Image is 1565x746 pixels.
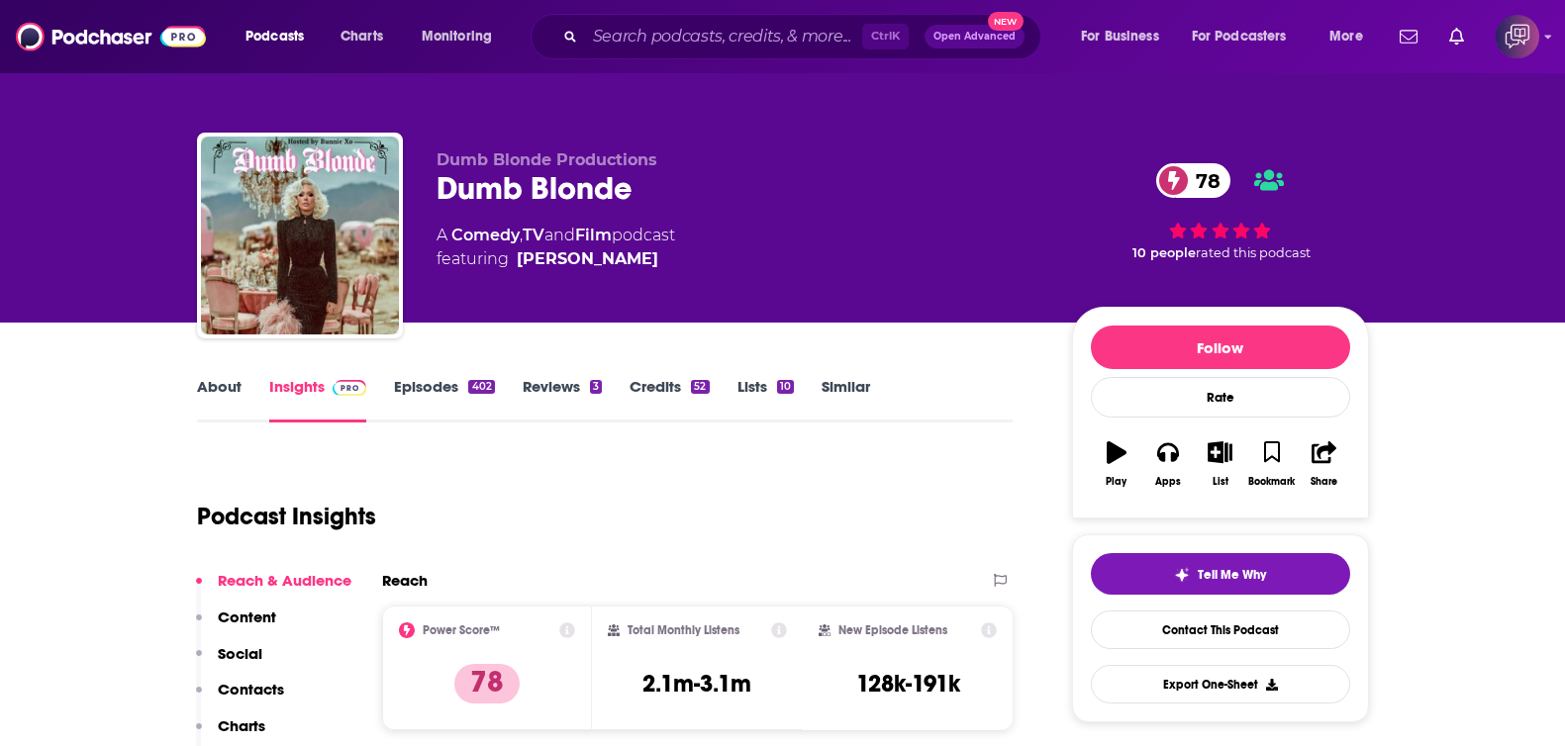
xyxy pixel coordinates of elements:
[1091,610,1350,649] a: Contact This Podcast
[1496,15,1539,58] span: Logged in as corioliscompany
[1496,15,1539,58] img: User Profile
[196,680,284,716] button: Contacts
[1072,150,1369,273] div: 78 10 peoplerated this podcast
[333,380,367,396] img: Podchaser Pro
[1194,428,1245,500] button: List
[1081,23,1159,50] span: For Business
[218,644,262,663] p: Social
[585,21,862,52] input: Search podcasts, credits, & more...
[1176,163,1230,198] span: 78
[408,21,518,52] button: open menu
[549,14,1060,59] div: Search podcasts, credits, & more...
[437,150,657,169] span: Dumb Blonde Productions
[468,380,494,394] div: 402
[838,623,947,637] h2: New Episode Listens
[1156,163,1230,198] a: 78
[437,247,675,271] span: featuring
[245,23,304,50] span: Podcasts
[925,25,1025,48] button: Open AdvancedNew
[1496,15,1539,58] button: Show profile menu
[341,23,383,50] span: Charts
[822,377,870,422] a: Similar
[1196,245,1311,260] span: rated this podcast
[218,716,265,735] p: Charts
[423,623,500,637] h2: Power Score™
[1155,476,1181,488] div: Apps
[1198,567,1266,583] span: Tell Me Why
[544,226,575,244] span: and
[590,380,602,394] div: 3
[523,377,602,422] a: Reviews3
[777,380,794,394] div: 10
[394,377,494,422] a: Episodes402
[1174,567,1190,583] img: tell me why sparkle
[856,669,960,699] h3: 128k-191k
[218,571,351,590] p: Reach & Audience
[1311,476,1337,488] div: Share
[437,224,675,271] div: A podcast
[196,644,262,681] button: Social
[269,377,367,422] a: InsightsPodchaser Pro
[1179,21,1316,52] button: open menu
[451,226,520,244] a: Comedy
[454,664,520,703] p: 78
[1392,20,1425,53] a: Show notifications dropdown
[1192,23,1287,50] span: For Podcasters
[1213,476,1228,488] div: List
[218,607,276,626] p: Content
[933,32,1016,42] span: Open Advanced
[196,607,276,644] button: Content
[1106,476,1126,488] div: Play
[988,12,1024,31] span: New
[1246,428,1298,500] button: Bookmark
[575,226,612,244] a: Film
[1091,428,1142,500] button: Play
[382,571,428,590] h2: Reach
[520,226,523,244] span: ,
[628,623,739,637] h2: Total Monthly Listens
[1248,476,1295,488] div: Bookmark
[642,669,751,699] h3: 2.1m-3.1m
[1329,23,1363,50] span: More
[1091,553,1350,595] button: tell me why sparkleTell Me Why
[1316,21,1388,52] button: open menu
[328,21,395,52] a: Charts
[1091,665,1350,703] button: Export One-Sheet
[1142,428,1194,500] button: Apps
[201,137,399,334] img: Dumb Blonde
[1441,20,1472,53] a: Show notifications dropdown
[1091,377,1350,418] div: Rate
[1132,245,1196,260] span: 10 people
[862,24,909,49] span: Ctrl K
[197,502,376,531] h1: Podcast Insights
[16,18,206,55] img: Podchaser - Follow, Share and Rate Podcasts
[523,226,544,244] a: TV
[232,21,330,52] button: open menu
[422,23,492,50] span: Monitoring
[196,571,351,607] button: Reach & Audience
[630,377,709,422] a: Credits52
[1067,21,1184,52] button: open menu
[1091,326,1350,369] button: Follow
[691,380,709,394] div: 52
[1298,428,1349,500] button: Share
[737,377,794,422] a: Lists10
[517,247,658,271] div: [PERSON_NAME]
[197,377,242,422] a: About
[218,680,284,699] p: Contacts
